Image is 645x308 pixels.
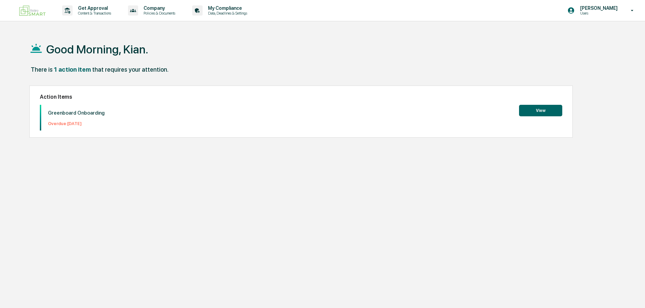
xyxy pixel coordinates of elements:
img: logo [16,3,49,19]
h2: Action Items [40,94,562,100]
div: that requires your attention. [92,66,169,73]
a: View [519,107,562,113]
div: 1 action item [54,66,91,73]
div: There is [31,66,53,73]
p: Get Approval [73,5,114,11]
h1: Good Morning, Kian. [46,43,148,56]
p: Greenboard Onboarding [48,110,105,116]
p: Overdue: [DATE] [48,121,105,126]
button: View [519,105,562,116]
p: My Compliance [203,5,251,11]
p: Content & Transactions [73,11,114,16]
p: Users [575,11,621,16]
p: Policies & Documents [138,11,179,16]
p: Data, Deadlines & Settings [203,11,251,16]
p: Company [138,5,179,11]
p: [PERSON_NAME] [575,5,621,11]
